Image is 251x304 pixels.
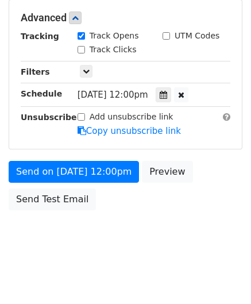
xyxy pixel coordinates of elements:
a: Send Test Email [9,188,96,210]
a: Send on [DATE] 12:00pm [9,161,139,183]
iframe: Chat Widget [194,249,251,304]
a: Preview [142,161,192,183]
strong: Unsubscribe [21,113,77,122]
span: [DATE] 12:00pm [78,90,148,100]
strong: Filters [21,67,50,76]
label: Track Opens [90,30,139,42]
a: Copy unsubscribe link [78,126,181,136]
label: UTM Codes [175,30,219,42]
strong: Schedule [21,89,62,98]
label: Track Clicks [90,44,137,56]
strong: Tracking [21,32,59,41]
label: Add unsubscribe link [90,111,173,123]
h5: Advanced [21,11,230,24]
